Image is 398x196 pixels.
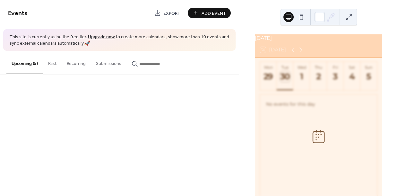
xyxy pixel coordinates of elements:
[277,62,293,90] button: Tue30
[310,62,327,90] button: Thu2
[150,8,185,18] a: Export
[88,33,115,41] a: Upgrade now
[280,71,290,82] div: 30
[329,65,342,70] div: Fri
[91,51,126,74] button: Submissions
[6,51,43,74] button: Upcoming (5)
[262,65,275,70] div: Mon
[360,62,377,90] button: Sun5
[295,65,308,70] div: Wed
[261,97,376,111] div: No events for this day
[62,51,91,74] button: Recurring
[313,71,324,82] div: 2
[347,71,358,82] div: 4
[293,62,310,90] button: Wed1
[8,7,28,20] span: Events
[330,71,341,82] div: 3
[255,34,382,42] div: [DATE]
[163,10,180,17] span: Export
[188,8,231,18] button: Add Event
[263,71,274,82] div: 29
[10,34,229,47] span: This site is currently using the free tier. to create more calendars, show more than 10 events an...
[346,65,359,70] div: Sat
[260,62,277,90] button: Mon29
[202,10,226,17] span: Add Event
[362,65,375,70] div: Sun
[344,62,360,90] button: Sat4
[279,65,291,70] div: Tue
[297,71,307,82] div: 1
[43,51,62,74] button: Past
[312,65,325,70] div: Thu
[327,62,344,90] button: Fri3
[364,71,374,82] div: 5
